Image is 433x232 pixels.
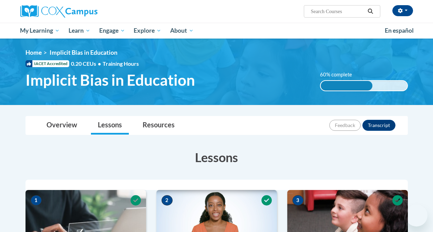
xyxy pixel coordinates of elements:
[134,27,161,35] span: Explore
[64,23,95,39] a: Learn
[95,23,130,39] a: Engage
[20,5,97,18] img: Cox Campus
[99,27,125,35] span: Engage
[20,27,60,35] span: My Learning
[40,116,84,135] a: Overview
[292,195,303,205] span: 3
[31,195,42,205] span: 1
[310,7,365,15] input: Search Courses
[392,5,413,16] button: Account Settings
[362,120,395,131] button: Transcript
[329,120,361,131] button: Feedback
[15,23,418,39] div: Main menu
[321,81,373,91] div: 60% complete
[170,27,194,35] span: About
[365,7,375,15] button: Search
[69,27,90,35] span: Learn
[136,116,182,135] a: Resources
[20,5,144,18] a: Cox Campus
[25,60,69,67] span: IACET Accredited
[50,49,117,56] span: Implicit Bias in Education
[405,204,427,226] iframe: Button to launch messaging window
[129,23,166,39] a: Explore
[166,23,198,39] a: About
[103,60,139,67] span: Training Hours
[25,149,408,166] h3: Lessons
[320,71,360,78] label: 60% complete
[162,195,173,205] span: 2
[25,71,195,89] span: Implicit Bias in Education
[71,60,103,67] span: 0.20 CEUs
[16,23,64,39] a: My Learning
[25,49,42,56] a: Home
[380,23,418,38] a: En español
[98,60,101,67] span: •
[385,27,414,34] span: En español
[91,116,129,135] a: Lessons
